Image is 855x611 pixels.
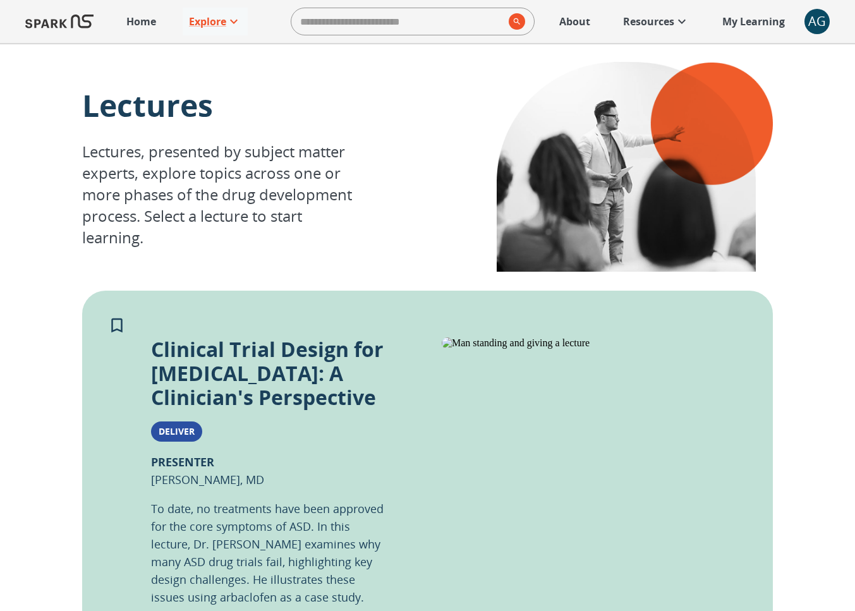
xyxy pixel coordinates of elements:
[553,8,597,35] a: About
[442,337,732,349] img: Man standing and giving a lecture
[722,14,785,29] p: My Learning
[504,8,525,35] button: search
[804,9,830,34] div: AG
[804,9,830,34] button: account of current user
[623,14,674,29] p: Resources
[151,453,264,488] p: [PERSON_NAME], MD
[151,500,384,606] p: To date, no treatments have been approved for the core symptoms of ASD. In this lecture, Dr. [PER...
[189,14,226,29] p: Explore
[183,8,248,35] a: Explore
[25,6,94,37] img: Logo of SPARK at Stanford
[82,85,358,126] p: Lectures
[126,14,156,29] p: Home
[559,14,590,29] p: About
[716,8,792,35] a: My Learning
[107,316,126,335] svg: Add to My Learning
[151,454,214,469] b: PRESENTER
[151,337,384,410] p: Clinical Trial Design for [MEDICAL_DATA]: A Clinician's Perspective
[617,8,696,35] a: Resources
[82,141,358,248] p: Lectures, presented by subject matter experts, explore topics across one or more phases of the dr...
[120,8,162,35] a: Home
[151,425,202,437] span: Deliver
